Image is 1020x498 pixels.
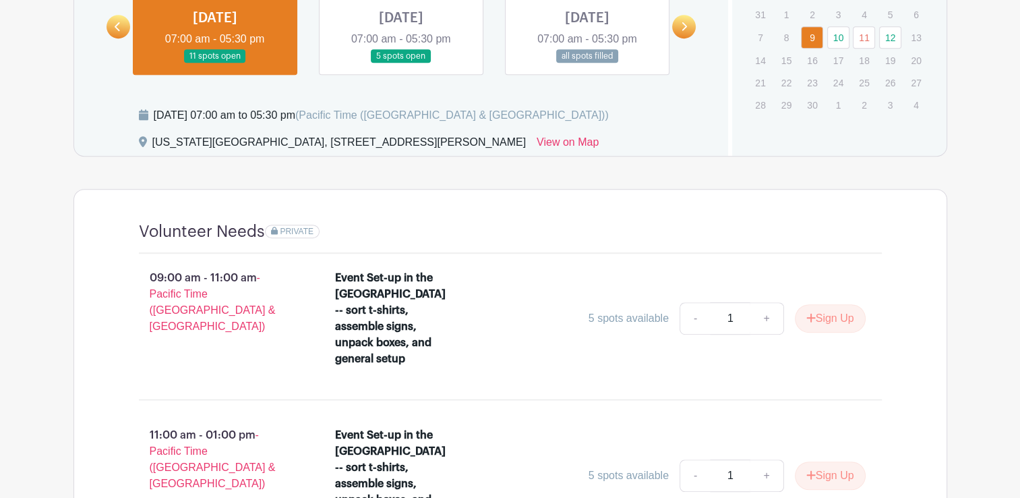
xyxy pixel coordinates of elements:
[750,460,783,492] a: +
[117,422,314,497] p: 11:00 am - 01:00 pm
[801,72,823,93] p: 23
[749,4,771,25] p: 31
[154,107,609,123] div: [DATE] 07:00 am to 05:30 pm
[853,94,875,115] p: 2
[152,134,526,156] div: [US_STATE][GEOGRAPHIC_DATA], [STREET_ADDRESS][PERSON_NAME]
[589,468,669,484] div: 5 spots available
[150,429,276,489] span: - Pacific Time ([GEOGRAPHIC_DATA] & [GEOGRAPHIC_DATA])
[139,222,265,242] h4: Volunteer Needs
[749,72,771,93] p: 21
[775,72,798,93] p: 22
[827,72,849,93] p: 24
[905,94,927,115] p: 4
[827,94,849,115] p: 1
[879,72,901,93] p: 26
[280,227,313,236] span: PRIVATE
[775,27,798,48] p: 8
[589,310,669,327] div: 5 spots available
[827,50,849,71] p: 17
[905,50,927,71] p: 20
[905,4,927,25] p: 6
[750,302,783,335] a: +
[775,94,798,115] p: 29
[749,27,771,48] p: 7
[680,302,711,335] a: -
[537,134,599,156] a: View on Map
[795,462,866,490] button: Sign Up
[801,50,823,71] p: 16
[801,26,823,49] a: 9
[879,50,901,71] p: 19
[879,94,901,115] p: 3
[827,26,849,49] a: 10
[853,4,875,25] p: 4
[879,4,901,25] p: 5
[775,50,798,71] p: 15
[853,26,875,49] a: 11
[827,4,849,25] p: 3
[905,72,927,93] p: 27
[335,270,452,367] div: Event Set-up in the [GEOGRAPHIC_DATA] -- sort t-shirts, assemble signs, unpack boxes, and general...
[749,94,771,115] p: 28
[117,265,314,340] p: 09:00 am - 11:00 am
[801,4,823,25] p: 2
[150,272,276,332] span: - Pacific Time ([GEOGRAPHIC_DATA] & [GEOGRAPHIC_DATA])
[295,109,609,121] span: (Pacific Time ([GEOGRAPHIC_DATA] & [GEOGRAPHIC_DATA]))
[795,304,866,333] button: Sign Up
[879,26,901,49] a: 12
[680,460,711,492] a: -
[853,72,875,93] p: 25
[905,27,927,48] p: 13
[749,50,771,71] p: 14
[853,50,875,71] p: 18
[775,4,798,25] p: 1
[801,94,823,115] p: 30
